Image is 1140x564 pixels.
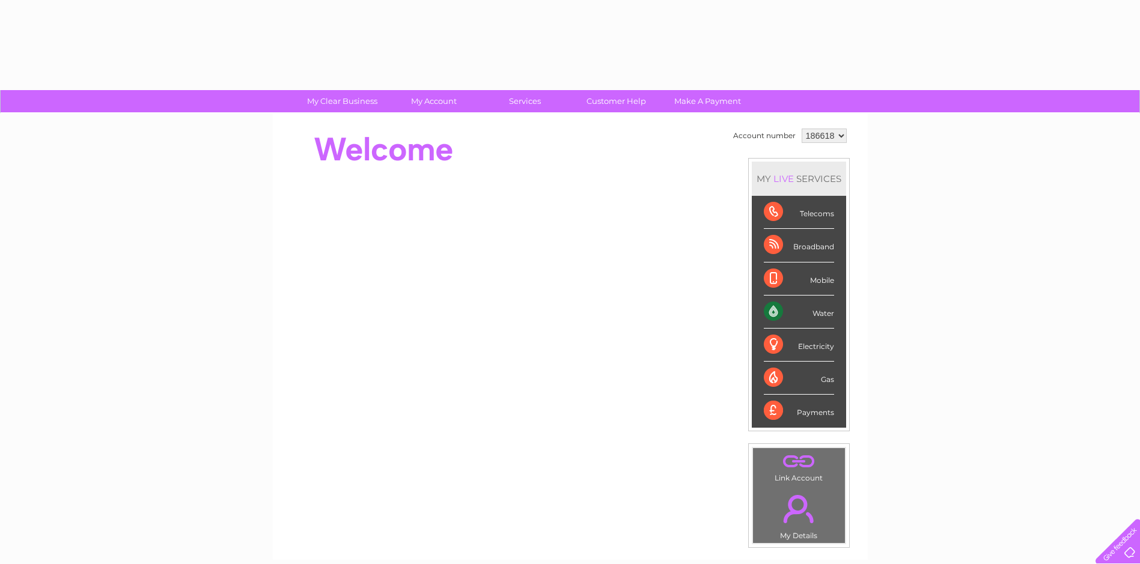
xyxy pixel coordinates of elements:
a: . [756,451,842,472]
a: Make A Payment [658,90,757,112]
td: Link Account [752,447,846,485]
td: My Details [752,485,846,544]
a: My Account [384,90,483,112]
div: Telecoms [764,196,834,229]
div: Water [764,296,834,329]
div: Broadband [764,229,834,262]
div: Gas [764,362,834,395]
td: Account number [730,126,799,146]
div: LIVE [771,173,796,184]
div: MY SERVICES [752,162,846,196]
div: Electricity [764,329,834,362]
a: Services [475,90,575,112]
a: My Clear Business [293,90,392,112]
a: . [756,488,842,530]
div: Payments [764,395,834,427]
a: Customer Help [567,90,666,112]
div: Mobile [764,262,834,296]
